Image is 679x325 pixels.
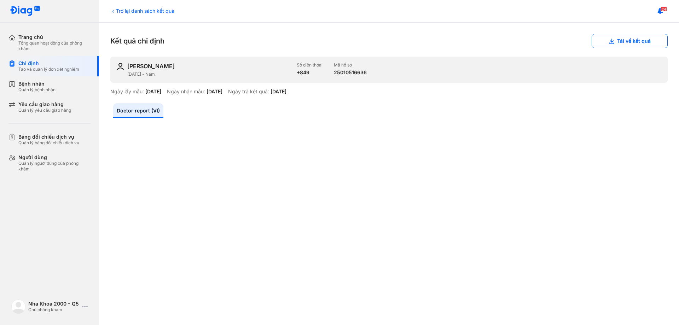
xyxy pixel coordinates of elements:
[110,7,174,14] div: Trở lại danh sách kết quả
[661,7,667,12] span: 24
[127,71,291,77] div: [DATE] - Nam
[297,69,323,76] div: +849
[18,34,91,40] div: Trang chủ
[18,60,79,66] div: Chỉ định
[18,66,79,72] div: Tạo và quản lý đơn xét nghiệm
[10,6,40,17] img: logo
[18,40,91,52] div: Tổng quan hoạt động của phòng khám
[167,88,205,95] div: Ngày nhận mẫu:
[11,300,25,314] img: logo
[271,88,286,95] div: [DATE]
[18,154,91,161] div: Người dùng
[110,88,144,95] div: Ngày lấy mẫu:
[18,101,71,108] div: Yêu cầu giao hàng
[18,161,91,172] div: Quản lý người dùng của phòng khám
[116,62,124,71] img: user-icon
[145,88,161,95] div: [DATE]
[592,34,668,48] button: Tải về kết quả
[18,81,56,87] div: Bệnh nhân
[228,88,269,95] div: Ngày trả kết quả:
[207,88,222,95] div: [DATE]
[334,69,367,76] div: 25010516636
[18,87,56,93] div: Quản lý bệnh nhân
[28,301,79,307] div: Nha Khoa 2000 - Q5
[110,34,668,48] div: Kết quả chỉ định
[18,140,79,146] div: Quản lý bảng đối chiếu dịch vụ
[297,62,323,68] div: Số điện thoại
[18,134,79,140] div: Bảng đối chiếu dịch vụ
[334,62,367,68] div: Mã hồ sơ
[127,62,175,70] div: [PERSON_NAME]
[113,103,163,118] a: Doctor report (VI)
[18,108,71,113] div: Quản lý yêu cầu giao hàng
[28,307,79,313] div: Chủ phòng khám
